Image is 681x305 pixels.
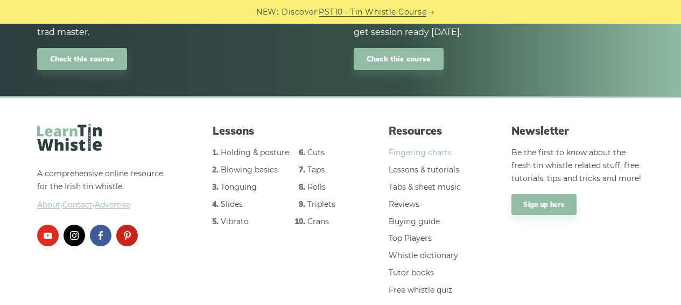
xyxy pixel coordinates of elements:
span: Resources [389,123,468,138]
a: Holding & posture [221,148,289,157]
a: Lessons & tutorials [389,165,459,175]
a: Rolls [307,182,326,192]
a: Contact·Advertise [62,200,130,210]
a: PST10 - Tin Whistle Course [319,6,426,18]
div: Learn the most popular Irish session tunes on the tin whistle and get session ready [DATE]. [354,11,644,39]
a: Fingering charts [389,148,452,157]
span: Discover [282,6,317,18]
a: Crans [307,217,329,226]
a: Tutor books [389,268,434,278]
span: Advertise [95,200,130,210]
a: Vibrato [221,217,249,226]
span: Contact [62,200,93,210]
a: facebook [90,225,111,246]
a: Slides [221,199,243,209]
p: Be the first to know about the fresh tin whistle related stuff, free tutorials, tips and tricks a... [511,147,644,185]
span: Lessons [213,123,345,138]
p: A comprehensive online resource for the Irish tin whistle. [37,168,170,211]
a: Blowing basics [221,165,278,175]
div: Hone your tin whistle skills and discover how to play like an Irish trad master. [37,11,328,39]
a: youtube [37,225,59,246]
a: Sign up here [511,194,577,216]
span: NEW: [256,6,278,18]
a: Check this course [354,48,444,70]
a: Reviews [389,199,419,209]
a: pinterest [116,225,138,246]
a: About [37,200,60,210]
a: Triplets [307,199,335,209]
a: Top Players [389,233,432,243]
a: Check this course [37,48,127,70]
img: LearnTinWhistle.com [37,123,102,151]
a: Free whistle quiz [389,285,452,295]
a: instagram [64,225,85,246]
a: Cuts [307,148,325,157]
a: Tabs & sheet music [389,182,461,192]
span: · [37,199,170,212]
a: Taps [307,165,325,175]
a: Buying guide [389,217,440,226]
span: Newsletter [511,123,644,138]
a: Tonguing [221,182,257,192]
a: Whistle dictionary [389,251,458,260]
